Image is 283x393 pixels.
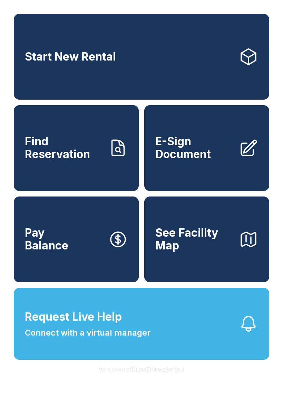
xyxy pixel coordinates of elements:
a: E-Sign Document [144,105,269,191]
span: Request Live Help [25,309,122,325]
a: Start New Rental [14,14,269,100]
span: Connect with a virtual manager [25,327,150,339]
span: E-Sign Document [155,135,233,161]
button: Request Live HelpConnect with a virtual manager [14,288,269,360]
button: PayBalance [14,196,139,282]
span: Find Reservation [25,135,103,161]
span: Start New Rental [25,51,116,63]
button: VersionkrrefDLawElMlwz8nfSsJ [93,360,190,379]
button: See Facility Map [144,196,269,282]
a: Find Reservation [14,105,139,191]
span: See Facility Map [155,227,233,252]
span: Pay Balance [25,227,68,252]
